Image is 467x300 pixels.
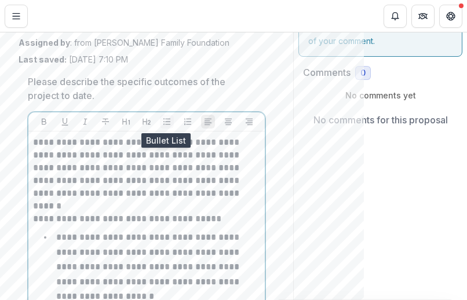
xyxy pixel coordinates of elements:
[242,115,256,129] button: Align Right
[221,115,235,129] button: Align Center
[19,38,70,47] strong: Assigned by
[303,67,351,78] h2: Comments
[384,5,407,28] button: Notifications
[37,115,51,129] button: Bold
[160,115,174,129] button: Bullet List
[360,68,366,78] span: 0
[78,115,92,129] button: Italicize
[181,115,195,129] button: Ordered List
[201,115,215,129] button: Align Left
[98,115,112,129] button: Strike
[411,5,435,28] button: Partners
[140,115,154,129] button: Heading 2
[19,36,275,49] p: : from [PERSON_NAME] Family Foundation
[303,89,458,101] p: No comments yet
[58,115,72,129] button: Underline
[5,5,28,28] button: Toggle Menu
[439,5,462,28] button: Get Help
[19,53,128,65] p: [DATE] 7:10 PM
[313,113,448,127] p: No comments for this proposal
[19,54,67,64] strong: Last saved:
[119,115,133,129] button: Heading 1
[28,75,258,103] p: Please describe the specific outcomes of the project to date.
